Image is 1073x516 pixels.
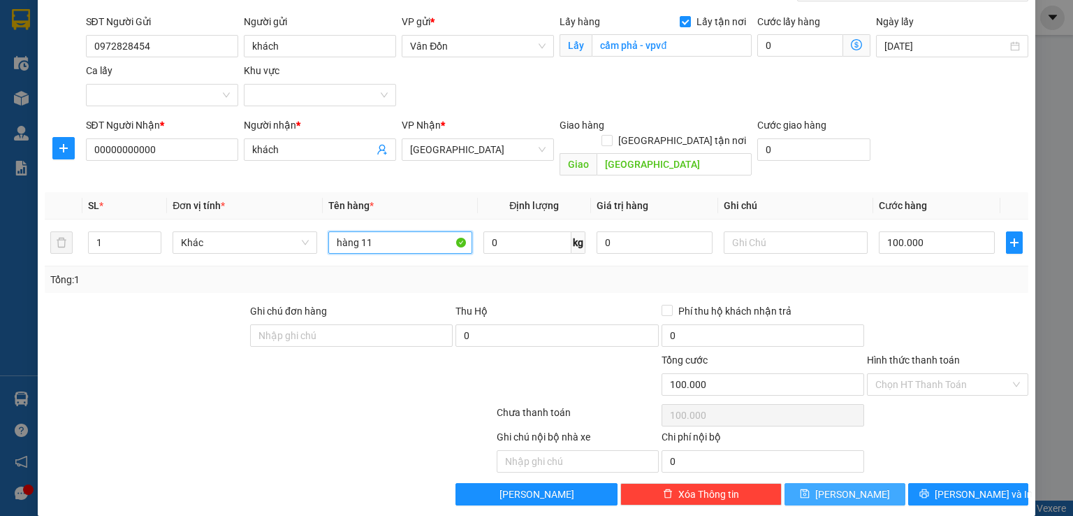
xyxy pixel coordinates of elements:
[410,139,546,160] span: Hà Nội
[879,200,927,211] span: Cước hàng
[50,231,73,254] button: delete
[884,38,1007,54] input: Ngày lấy
[851,39,862,50] span: dollar-circle
[402,120,441,131] span: VP Nhận
[244,14,396,29] div: Người gửi
[455,306,488,317] span: Thu Hộ
[173,200,225,211] span: Đơn vị tính
[597,153,752,175] input: Dọc đường
[757,138,870,161] input: Cước giao hàng
[499,487,574,502] span: [PERSON_NAME]
[377,144,388,155] span: user-add
[935,487,1032,502] span: [PERSON_NAME] và In
[497,450,658,473] input: Nhập ghi chú
[800,489,810,500] span: save
[597,200,648,211] span: Giá trị hàng
[908,483,1029,506] button: printer[PERSON_NAME] và In
[613,133,752,148] span: [GEOGRAPHIC_DATA] tận nơi
[784,483,905,506] button: save[PERSON_NAME]
[662,429,864,450] div: Chi phí nội bộ
[402,14,554,29] div: VP gửi
[560,120,604,131] span: Giao hàng
[919,489,929,500] span: printer
[244,63,396,78] div: Khu vực
[673,303,797,319] span: Phí thu hộ khách nhận trả
[86,14,238,29] div: SĐT Người Gửi
[1007,237,1022,248] span: plus
[181,232,308,253] span: Khác
[244,117,396,133] div: Người nhận
[50,272,415,287] div: Tổng: 1
[495,405,659,429] div: Chưa thanh toán
[88,200,99,211] span: SL
[250,324,453,347] input: Ghi chú đơn hàng
[250,306,327,317] label: Ghi chú đơn hàng
[867,354,960,366] label: Hình thức thanh toán
[592,34,752,57] input: Lấy tận nơi
[815,487,890,502] span: [PERSON_NAME]
[620,483,782,506] button: deleteXóa Thông tin
[560,16,600,27] span: Lấy hàng
[757,16,820,27] label: Cước lấy hàng
[560,34,592,57] span: Lấy
[724,231,868,254] input: Ghi Chú
[678,487,739,502] span: Xóa Thông tin
[410,36,546,57] span: Vân Đồn
[876,16,914,27] label: Ngày lấy
[757,34,843,57] input: Cước lấy hàng
[86,65,112,76] label: Ca lấy
[663,489,673,500] span: delete
[497,429,658,450] div: Ghi chú nội bộ nhà xe
[455,483,617,506] button: [PERSON_NAME]
[52,137,75,159] button: plus
[86,117,238,133] div: SĐT Người Nhận
[328,200,374,211] span: Tên hàng
[597,231,713,254] input: 0
[662,354,708,366] span: Tổng cước
[328,231,472,254] input: VD: Bàn, Ghế
[1006,231,1023,254] button: plus
[571,231,585,254] span: kg
[53,143,74,154] span: plus
[691,14,752,29] span: Lấy tận nơi
[509,200,559,211] span: Định lượng
[560,153,597,175] span: Giao
[757,120,826,131] label: Cước giao hàng
[718,192,873,220] th: Ghi chú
